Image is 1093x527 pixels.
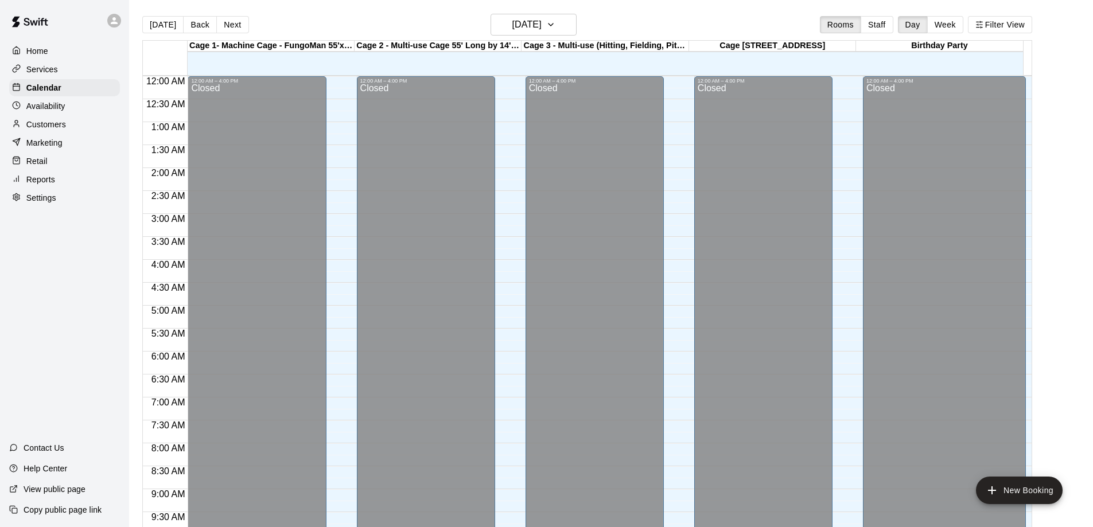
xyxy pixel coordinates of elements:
[149,214,188,224] span: 3:00 AM
[26,174,55,185] p: Reports
[689,41,856,52] div: Cage [STREET_ADDRESS]
[24,442,64,454] p: Contact Us
[26,45,48,57] p: Home
[26,100,65,112] p: Availability
[898,16,928,33] button: Day
[149,306,188,315] span: 5:00 AM
[216,16,248,33] button: Next
[149,512,188,522] span: 9:30 AM
[149,329,188,338] span: 5:30 AM
[149,374,188,384] span: 6:30 AM
[143,99,188,109] span: 12:30 AM
[149,283,188,292] span: 4:30 AM
[149,145,188,155] span: 1:30 AM
[149,237,188,247] span: 3:30 AM
[149,260,188,270] span: 4:00 AM
[927,16,963,33] button: Week
[866,78,1022,84] div: 12:00 AM – 4:00 PM
[9,61,120,78] a: Services
[149,443,188,453] span: 8:00 AM
[9,189,120,206] a: Settings
[149,168,188,178] span: 2:00 AM
[856,41,1023,52] div: Birthday Party
[26,155,48,167] p: Retail
[9,97,120,115] a: Availability
[149,420,188,430] span: 7:30 AM
[9,153,120,170] a: Retail
[968,16,1032,33] button: Filter View
[26,82,61,93] p: Calendar
[9,134,120,151] a: Marketing
[188,41,355,52] div: Cage 1- Machine Cage - FungoMan 55'x14'Wide
[529,78,661,84] div: 12:00 AM – 4:00 PM
[698,78,830,84] div: 12:00 AM – 4:00 PM
[360,78,492,84] div: 12:00 AM – 4:00 PM
[183,16,217,33] button: Back
[512,17,542,33] h6: [DATE]
[522,41,689,52] div: Cage 3 - Multi-use (Hitting, Fielding, Pitching work) 75x13' Cage
[26,119,66,130] p: Customers
[9,171,120,188] a: Reports
[142,16,184,33] button: [DATE]
[24,483,85,495] p: View public page
[9,116,120,133] a: Customers
[149,466,188,476] span: 8:30 AM
[24,463,67,474] p: Help Center
[9,79,120,96] a: Calendar
[820,16,861,33] button: Rooms
[26,64,58,75] p: Services
[26,192,56,204] p: Settings
[861,16,893,33] button: Staff
[355,41,522,52] div: Cage 2 - Multi-use Cage 55' Long by 14' Wide (No Machine)
[149,122,188,132] span: 1:00 AM
[9,42,120,60] a: Home
[149,352,188,361] span: 6:00 AM
[24,504,102,516] p: Copy public page link
[149,191,188,201] span: 2:30 AM
[976,477,1063,504] button: add
[149,397,188,407] span: 7:00 AM
[149,489,188,499] span: 9:00 AM
[26,137,63,149] p: Marketing
[143,76,188,86] span: 12:00 AM
[191,78,323,84] div: 12:00 AM – 4:00 PM
[491,14,577,36] button: [DATE]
